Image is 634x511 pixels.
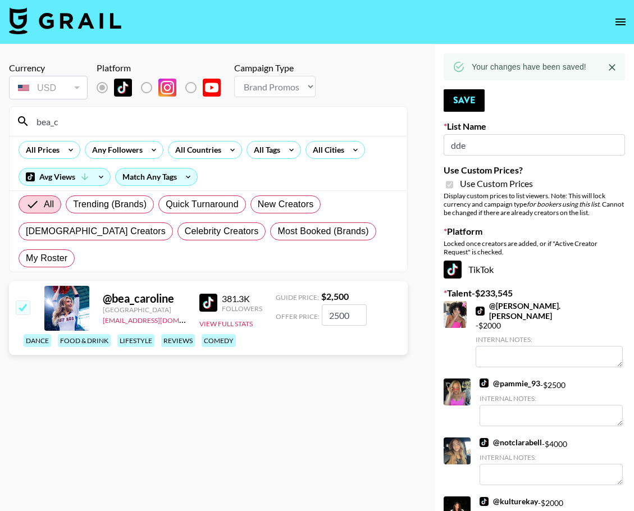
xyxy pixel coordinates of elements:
[444,226,625,237] label: Platform
[480,394,623,403] div: Internal Notes:
[480,496,538,507] a: @kulturekay
[480,497,489,506] img: TikTok
[202,334,236,347] div: comedy
[19,168,110,185] div: Avg Views
[9,62,88,74] div: Currency
[199,320,253,328] button: View Full Stats
[476,307,485,316] img: TikTok
[444,261,625,279] div: TikTok
[480,437,623,485] div: - $ 4000
[185,225,259,238] span: Celebrity Creators
[9,7,121,34] img: Grail Talent
[444,288,625,299] label: Talent - $ 233,545
[116,168,197,185] div: Match Any Tags
[476,335,623,344] div: Internal Notes:
[11,78,85,98] div: USD
[222,304,262,313] div: Followers
[480,378,623,426] div: - $ 2500
[26,252,67,265] span: My Roster
[472,57,586,77] div: Your changes have been saved!
[30,112,400,130] input: Search by User Name
[444,165,625,176] label: Use Custom Prices?
[276,312,320,321] span: Offer Price:
[19,142,62,158] div: All Prices
[24,334,51,347] div: dance
[199,294,217,312] img: TikTok
[321,291,349,302] strong: $ 2,500
[480,453,623,462] div: Internal Notes:
[203,79,221,97] img: YouTube
[247,142,282,158] div: All Tags
[258,198,314,211] span: New Creators
[44,198,54,211] span: All
[480,438,489,447] img: TikTok
[97,62,230,74] div: Platform
[26,225,166,238] span: [DEMOGRAPHIC_DATA] Creators
[85,142,145,158] div: Any Followers
[460,178,533,189] span: Use Custom Prices
[73,198,147,211] span: Trending (Brands)
[158,79,176,97] img: Instagram
[476,301,623,367] div: - $ 2000
[609,11,632,33] button: open drawer
[527,200,599,208] em: for bookers using this list
[322,304,367,326] input: 2,500
[58,334,111,347] div: food & drink
[222,293,262,304] div: 381.3K
[161,334,195,347] div: reviews
[306,142,346,158] div: All Cities
[480,378,540,389] a: @pammie_93
[103,305,186,314] div: [GEOGRAPHIC_DATA]
[234,62,316,74] div: Campaign Type
[444,121,625,132] label: List Name
[444,191,625,217] div: Display custom prices to list viewers. Note: This will lock currency and campaign type . Cannot b...
[117,334,154,347] div: lifestyle
[168,142,224,158] div: All Countries
[604,59,621,76] button: Close
[166,198,239,211] span: Quick Turnaround
[276,293,319,302] span: Guide Price:
[103,314,216,325] a: [EMAIL_ADDRESS][DOMAIN_NAME]
[277,225,368,238] span: Most Booked (Brands)
[114,79,132,97] img: TikTok
[476,301,623,321] a: @[PERSON_NAME].[PERSON_NAME]
[103,291,186,305] div: @ bea_caroline
[444,89,485,112] button: Save
[480,378,489,387] img: TikTok
[444,239,625,256] div: Locked once creators are added, or if "Active Creator Request" is checked.
[9,74,88,102] div: Currency is locked to USD
[444,261,462,279] img: TikTok
[480,437,542,448] a: @notclarabell
[97,76,230,99] div: List locked to TikTok.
